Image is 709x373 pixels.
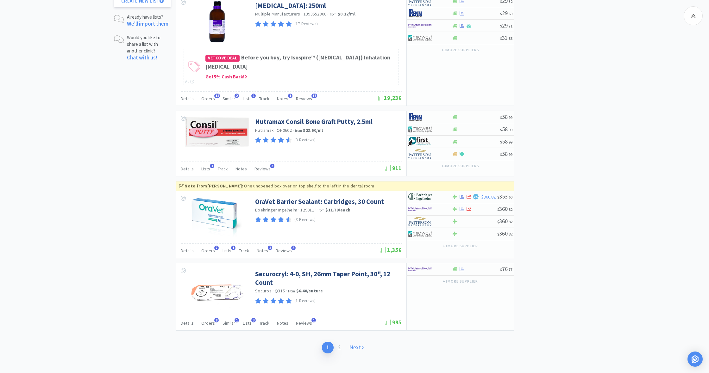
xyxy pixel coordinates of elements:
[500,150,512,157] span: 58
[296,320,312,326] span: Reviews
[330,12,337,16] span: from
[500,36,502,41] span: $
[474,195,478,199] span: 2
[218,166,228,172] span: Track
[277,127,292,133] span: ON0602
[254,166,271,172] span: Reviews
[201,320,215,326] span: Orders
[235,166,247,172] span: Notes
[500,113,512,120] span: 58
[277,320,288,326] span: Notes
[438,46,482,54] button: +2more suppliers
[190,270,244,311] img: 08af9e5c893f49a1966a644880be40e1_616799.png
[300,207,314,213] span: 129011
[185,117,249,147] img: 837ec5a60b104008b192f742c6746d64_406556.png
[205,74,247,80] span: Get 5 % Cash Back!
[408,149,432,159] img: f5e969b455434c6296c6d81ef179fa71_3.png
[497,230,512,237] span: 360
[214,94,220,98] span: 14
[255,1,326,10] a: [MEDICAL_DATA]: 250ml
[508,219,512,224] span: . 82
[408,9,432,18] img: e1133ece90fa4a959c5ae41b0808c578_9.png
[315,207,317,213] span: ·
[408,21,432,30] img: f6b2451649754179b5b4e0c70c3f7cb0_2.png
[288,94,292,98] span: 1
[408,33,432,43] img: 4dd14cff54a648ac9e977f0c5da9bc2e_5.png
[508,115,512,120] span: . 99
[481,194,496,200] span: $360.82
[508,36,512,41] span: . 88
[500,24,502,28] span: $
[223,320,235,326] span: Similar
[500,267,502,272] span: $
[311,94,317,98] span: 17
[500,152,502,157] span: $
[294,298,316,304] p: (1 Reviews)
[255,127,273,133] a: Nutramax
[294,21,318,28] p: (17 Reviews)
[500,125,512,133] span: 58
[322,342,334,353] a: 1
[327,11,329,17] span: ·
[181,248,194,254] span: Details
[508,140,512,144] span: . 99
[127,20,170,27] a: We'll import them!
[296,96,312,101] span: Reviews
[276,248,292,254] span: Reviews
[197,1,238,42] img: 2a3b495a616b44598b1606fcce12e44c_708283.jpeg
[243,96,252,101] span: Lists
[243,320,252,326] span: Lists
[181,166,194,172] span: Details
[440,242,481,250] button: +1more supplier
[508,195,512,199] span: . 60
[508,24,512,28] span: . 71
[497,219,499,224] span: $
[311,318,316,322] span: 1
[201,166,210,172] span: Lists
[497,193,512,200] span: 353
[508,127,512,132] span: . 99
[377,94,402,101] span: 19,236
[301,11,303,17] span: ·
[257,248,268,254] span: Notes
[205,55,240,62] span: Vetcove Deal
[317,208,324,212] span: from
[270,164,274,168] span: 3
[508,232,512,236] span: . 82
[294,137,316,144] p: (3 Reviews)
[508,207,512,212] span: . 82
[500,9,512,17] span: 29
[408,112,432,122] img: e1133ece90fa4a959c5ae41b0808c578_9.png
[235,318,239,322] span: 1
[475,195,478,198] span: %
[408,265,432,274] img: f6b2451649754179b5b4e0c70c3f7cb0_2.png
[500,140,502,144] span: $
[179,182,511,189] div: One unopened box over on top shelf to the left in the dental room.
[500,34,512,41] span: 31
[191,197,243,238] img: 92c9cddc7e3d468996f0c4f18feafe3b_355602.png
[293,127,294,133] span: ·
[275,288,285,294] span: Q315
[508,267,512,272] span: . 77
[127,14,170,20] p: Already have lists?
[500,115,502,120] span: $
[201,248,215,254] span: Orders
[259,320,269,326] span: Track
[255,207,297,213] a: Boehringer Ingelheim
[500,138,512,145] span: 58
[687,352,703,367] div: Open Intercom Messenger
[181,96,194,101] span: Details
[286,288,287,294] span: ·
[500,11,502,16] span: $
[210,164,214,168] span: 1
[345,342,368,353] a: Next
[334,342,345,353] a: 2
[214,246,219,250] span: 7
[304,11,327,17] span: 1398552860
[273,288,274,294] span: ·
[239,248,249,254] span: Track
[251,94,256,98] span: 1
[185,183,243,189] strong: Note from [PERSON_NAME] :
[408,192,432,202] img: 730db3968b864e76bcafd0174db25112_22.png
[274,127,276,133] span: ·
